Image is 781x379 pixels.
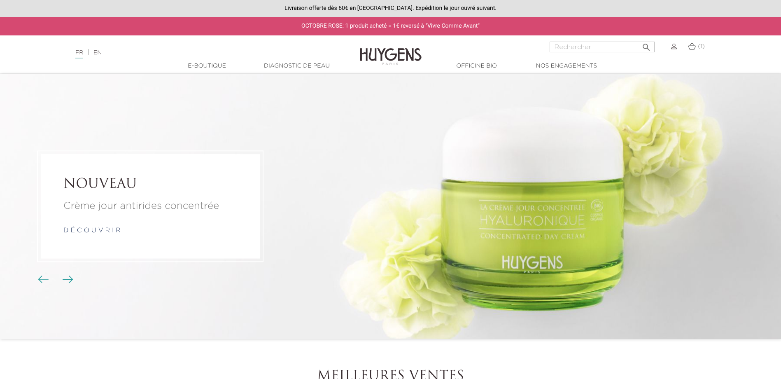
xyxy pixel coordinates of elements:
[360,35,422,66] img: Huygens
[71,48,319,58] div: |
[93,50,102,56] a: EN
[256,62,338,70] a: Diagnostic de peau
[166,62,248,70] a: E-Boutique
[641,40,651,50] i: 
[525,62,608,70] a: Nos engagements
[550,42,655,52] input: Rechercher
[436,62,518,70] a: Officine Bio
[63,199,237,214] p: Crème jour antirides concentrée
[63,228,121,234] a: d é c o u v r i r
[75,50,83,58] a: FR
[688,43,705,50] a: (1)
[698,44,705,49] span: (1)
[63,177,237,192] h2: NOUVEAU
[639,39,654,50] button: 
[41,274,68,286] div: Boutons du carrousel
